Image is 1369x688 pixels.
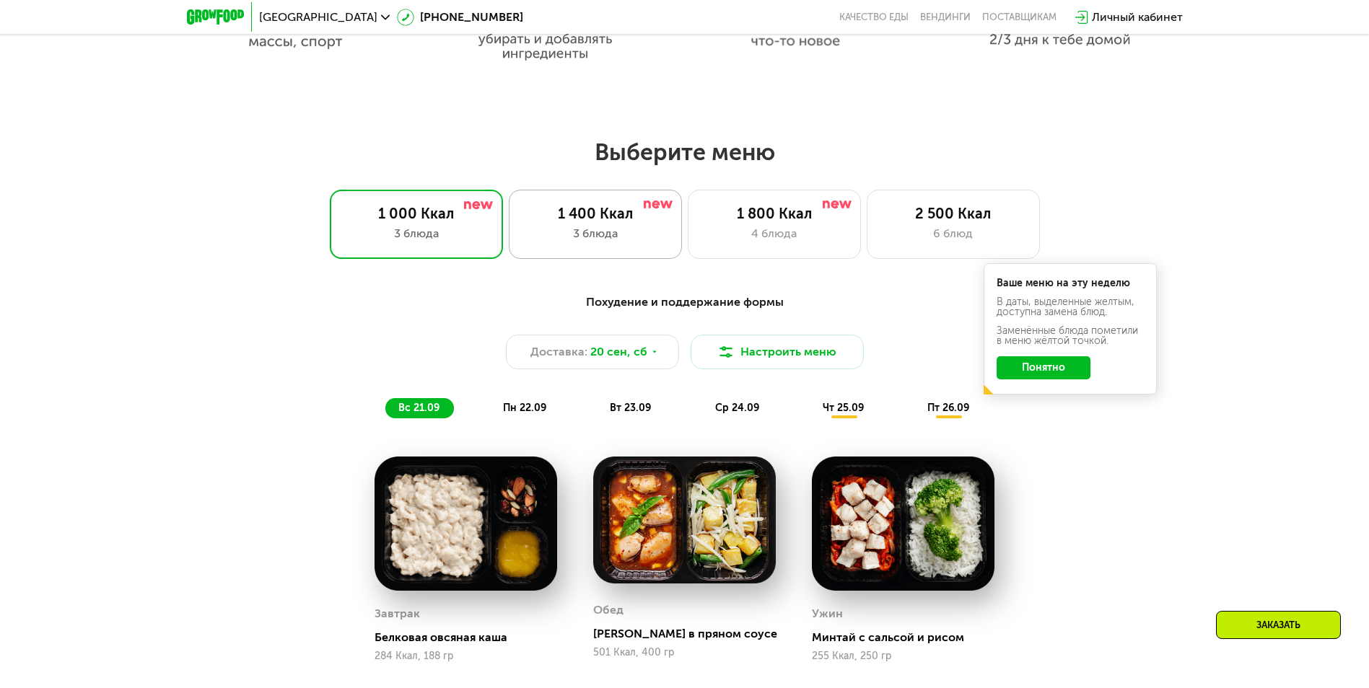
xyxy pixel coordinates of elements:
[823,402,864,414] span: чт 25.09
[703,205,846,222] div: 1 800 Ккал
[882,225,1025,242] div: 6 блюд
[997,326,1144,346] div: Заменённые блюда пометили в меню жёлтой точкой.
[927,402,969,414] span: пт 26.09
[997,297,1144,317] div: В даты, выделенные желтым, доступна замена блюд.
[259,12,377,23] span: [GEOGRAPHIC_DATA]
[590,343,647,361] span: 20 сен, сб
[398,402,439,414] span: вс 21.09
[503,402,546,414] span: пн 22.09
[610,402,651,414] span: вт 23.09
[812,630,1006,645] div: Минтай с сальсой и рисом
[524,225,667,242] div: 3 блюда
[593,647,776,658] div: 501 Ккал, 400 гр
[593,599,624,621] div: Обед
[812,603,843,625] div: Ужин
[812,650,994,662] div: 255 Ккал, 250 гр
[524,205,667,222] div: 1 400 Ккал
[258,294,1112,312] div: Похудение и поддержание формы
[920,12,971,23] a: Вендинги
[375,650,557,662] div: 284 Ккал, 188 гр
[345,205,488,222] div: 1 000 Ккал
[375,630,569,645] div: Белковая овсяная каша
[703,225,846,242] div: 4 блюда
[593,627,787,641] div: [PERSON_NAME] в пряном соусе
[375,603,420,625] div: Завтрак
[691,335,864,369] button: Настроить меню
[397,9,523,26] a: [PHONE_NUMBER]
[839,12,909,23] a: Качество еды
[1216,611,1341,639] div: Заказать
[997,278,1144,288] div: Ваше меню на эту неделю
[997,356,1090,379] button: Понятно
[982,12,1057,23] div: поставщикам
[715,402,759,414] span: ср 24.09
[345,225,488,242] div: 3 блюда
[1092,9,1183,26] div: Личный кабинет
[46,138,1323,167] h2: Выберите меню
[882,205,1025,222] div: 2 500 Ккал
[530,343,587,361] span: Доставка:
